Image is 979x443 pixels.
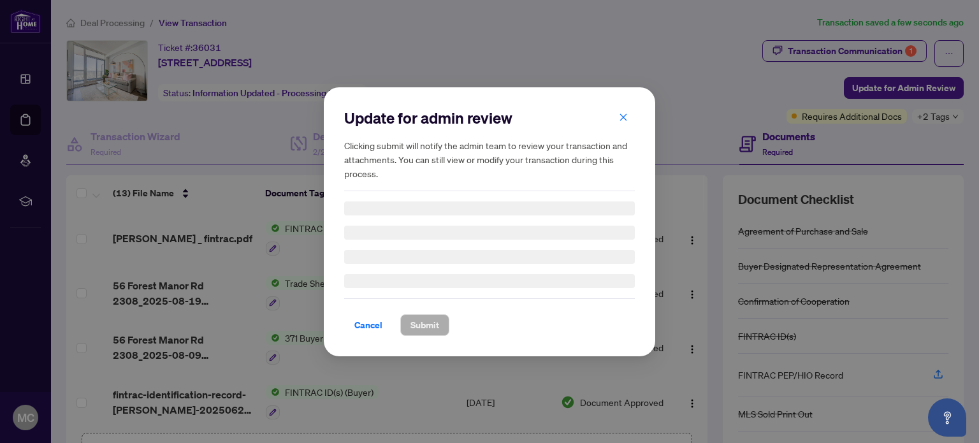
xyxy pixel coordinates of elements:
button: Cancel [344,314,393,336]
h5: Clicking submit will notify the admin team to review your transaction and attachments. You can st... [344,138,635,180]
h2: Update for admin review [344,108,635,128]
button: Open asap [928,398,966,437]
span: close [619,112,628,121]
span: Cancel [354,315,382,335]
button: Submit [400,314,449,336]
